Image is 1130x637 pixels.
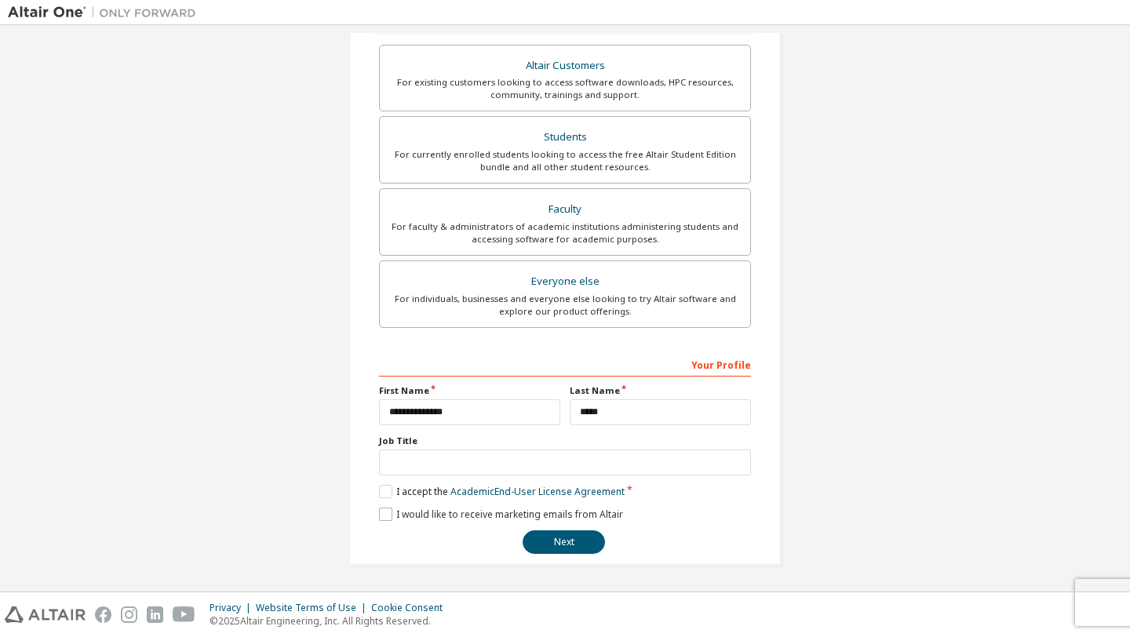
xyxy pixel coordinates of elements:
div: Altair Customers [389,55,741,77]
img: instagram.svg [121,606,137,623]
div: Faculty [389,198,741,220]
img: altair_logo.svg [5,606,86,623]
label: I would like to receive marketing emails from Altair [379,508,623,521]
label: I accept the [379,485,625,498]
div: Students [389,126,741,148]
a: Academic End-User License Agreement [450,485,625,498]
img: linkedin.svg [147,606,163,623]
label: Last Name [570,384,751,397]
button: Next [523,530,605,554]
img: youtube.svg [173,606,195,623]
div: Website Terms of Use [256,602,371,614]
div: For individuals, businesses and everyone else looking to try Altair software and explore our prod... [389,293,741,318]
p: © 2025 Altair Engineering, Inc. All Rights Reserved. [210,614,452,628]
img: Altair One [8,5,204,20]
label: First Name [379,384,560,397]
label: Job Title [379,435,751,447]
img: facebook.svg [95,606,111,623]
div: Your Profile [379,351,751,377]
div: Everyone else [389,271,741,293]
div: For existing customers looking to access software downloads, HPC resources, community, trainings ... [389,76,741,101]
div: For currently enrolled students looking to access the free Altair Student Edition bundle and all ... [389,148,741,173]
div: Privacy [210,602,256,614]
div: Cookie Consent [371,602,452,614]
div: For faculty & administrators of academic institutions administering students and accessing softwa... [389,220,741,246]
